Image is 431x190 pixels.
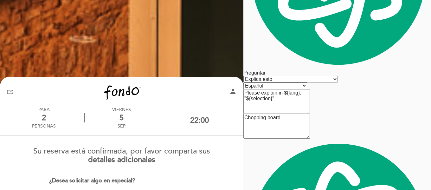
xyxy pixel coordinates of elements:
div: Preguntar [243,70,431,76]
div: 22:00 [190,116,209,125]
i: person [229,88,237,95]
div: sep. [85,123,158,129]
div: 5 [85,113,158,122]
div: viernes [85,107,158,112]
a: Fondo [82,84,161,101]
div: personas [32,123,56,129]
div: ¿Desea solicitar algo en especial? [49,177,195,185]
div: 2 [32,113,56,122]
b: detalles adicionales [88,155,155,164]
span: Su reserva está confirmada, por favor comparta sus [33,147,210,156]
button: person [229,88,237,97]
div: PARA [32,107,56,112]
